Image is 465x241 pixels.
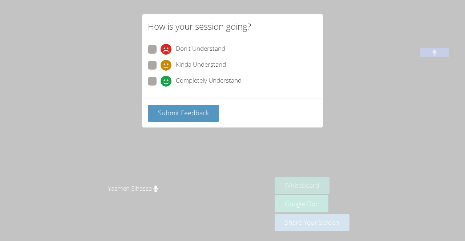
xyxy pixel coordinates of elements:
span: Submit Feedback [158,108,209,117]
button: Submit Feedback [148,105,219,122]
span: Don't Understand [176,44,225,55]
span: Completely Understand [176,76,242,87]
span: Kinda Understand [176,60,226,71]
h2: How is your session going? [148,20,251,33]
